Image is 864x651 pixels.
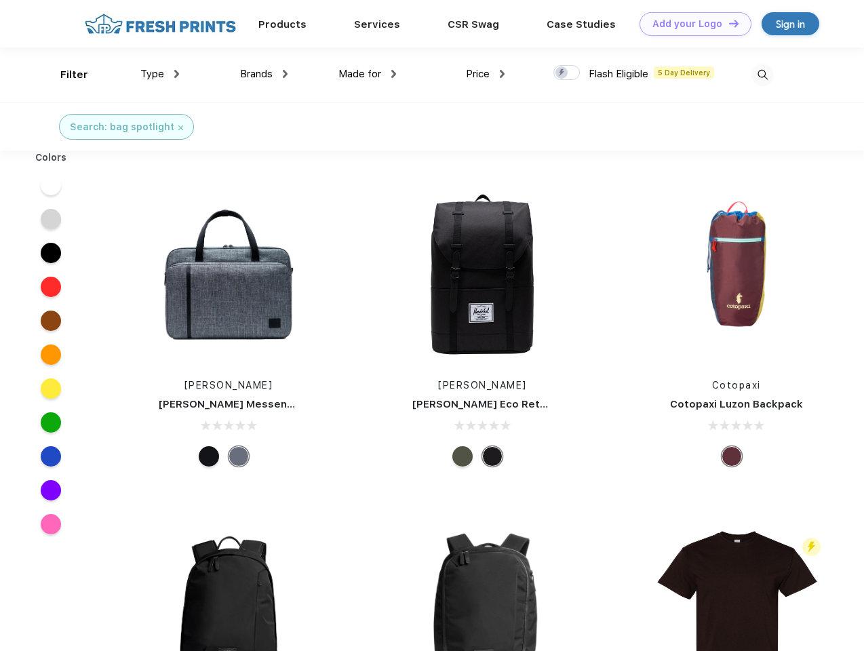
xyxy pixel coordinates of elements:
[258,18,307,31] a: Products
[670,398,803,410] a: Cotopaxi Luzon Backpack
[178,125,183,130] img: filter_cancel.svg
[652,18,722,30] div: Add your Logo
[70,120,174,134] div: Search: bag spotlight
[722,446,742,467] div: Surprise
[751,64,774,86] img: desktop_search.svg
[338,68,381,80] span: Made for
[589,68,648,80] span: Flash Eligible
[776,16,805,32] div: Sign in
[712,380,761,391] a: Cotopaxi
[654,66,714,79] span: 5 Day Delivery
[412,398,690,410] a: [PERSON_NAME] Eco Retreat 15" Computer Backpack
[438,380,527,391] a: [PERSON_NAME]
[199,446,219,467] div: Black
[482,446,503,467] div: Black
[646,184,827,365] img: func=resize&h=266
[184,380,273,391] a: [PERSON_NAME]
[392,184,572,365] img: func=resize&h=266
[729,20,739,27] img: DT
[60,67,88,83] div: Filter
[452,446,473,467] div: Forest
[140,68,164,80] span: Type
[138,184,319,365] img: func=resize&h=266
[229,446,249,467] div: Raven Crosshatch
[25,151,77,165] div: Colors
[240,68,273,80] span: Brands
[762,12,819,35] a: Sign in
[500,70,505,78] img: dropdown.png
[81,12,240,36] img: fo%20logo%202.webp
[283,70,288,78] img: dropdown.png
[391,70,396,78] img: dropdown.png
[466,68,490,80] span: Price
[802,538,821,556] img: flash_active_toggle.svg
[174,70,179,78] img: dropdown.png
[159,398,305,410] a: [PERSON_NAME] Messenger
